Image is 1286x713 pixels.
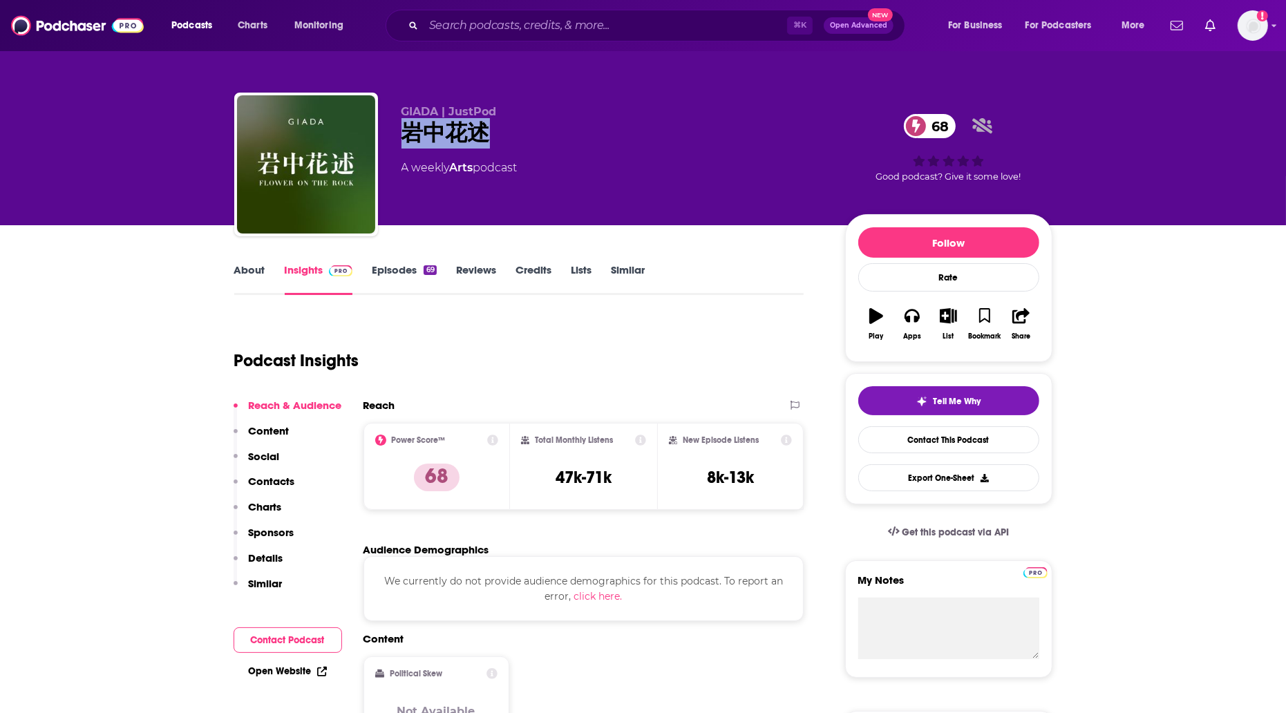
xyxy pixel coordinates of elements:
[1122,16,1145,35] span: More
[363,543,489,556] h2: Audience Demographics
[574,589,622,604] button: click here.
[171,16,212,35] span: Podcasts
[918,114,956,138] span: 68
[229,15,276,37] a: Charts
[414,464,460,491] p: 68
[399,10,918,41] div: Search podcasts, credits, & more...
[424,265,436,275] div: 69
[1023,567,1048,578] img: Podchaser Pro
[858,386,1039,415] button: tell me why sparkleTell Me Why
[877,515,1021,549] a: Get this podcast via API
[858,299,894,349] button: Play
[1200,14,1221,37] a: Show notifications dropdown
[11,12,144,39] img: Podchaser - Follow, Share and Rate Podcasts
[830,22,887,29] span: Open Advanced
[938,15,1020,37] button: open menu
[294,16,343,35] span: Monitoring
[1257,10,1268,21] svg: Add a profile image
[824,17,893,34] button: Open AdvancedNew
[450,161,473,174] a: Arts
[329,265,353,276] img: Podchaser Pro
[424,15,787,37] input: Search podcasts, credits, & more...
[869,332,883,341] div: Play
[535,435,613,445] h2: Total Monthly Listens
[571,263,592,295] a: Lists
[234,500,282,526] button: Charts
[363,632,793,645] h2: Content
[363,399,395,412] h2: Reach
[1023,565,1048,578] a: Pro website
[249,450,280,463] p: Social
[1025,16,1092,35] span: For Podcasters
[556,467,612,488] h3: 47k-71k
[1165,14,1189,37] a: Show notifications dropdown
[516,263,551,295] a: Credits
[234,263,265,295] a: About
[904,114,956,138] a: 68
[858,573,1039,598] label: My Notes
[868,8,893,21] span: New
[894,299,930,349] button: Apps
[903,332,921,341] div: Apps
[238,16,267,35] span: Charts
[967,299,1003,349] button: Bookmark
[234,551,283,577] button: Details
[234,350,359,371] h1: Podcast Insights
[249,665,327,677] a: Open Website
[858,227,1039,258] button: Follow
[933,396,981,407] span: Tell Me Why
[845,105,1052,191] div: 68Good podcast? Give it some love!
[249,500,282,513] p: Charts
[707,467,754,488] h3: 8k-13k
[858,263,1039,292] div: Rate
[683,435,759,445] h2: New Episode Listens
[249,399,342,412] p: Reach & Audience
[858,426,1039,453] a: Contact This Podcast
[234,577,283,602] button: Similar
[234,475,295,500] button: Contacts
[1238,10,1268,41] img: User Profile
[1112,15,1162,37] button: open menu
[372,263,436,295] a: Episodes69
[401,105,497,118] span: GIADA | JustPod
[249,475,295,488] p: Contacts
[234,450,280,475] button: Social
[285,15,361,37] button: open menu
[787,17,813,35] span: ⌘ K
[249,526,294,539] p: Sponsors
[401,160,518,176] div: A weekly podcast
[384,575,783,602] span: We currently do not provide audience demographics for this podcast. To report an error,
[1016,15,1112,37] button: open menu
[249,551,283,564] p: Details
[456,263,496,295] a: Reviews
[916,396,927,407] img: tell me why sparkle
[930,299,966,349] button: List
[1238,10,1268,41] button: Show profile menu
[234,399,342,424] button: Reach & Audience
[968,332,1001,341] div: Bookmark
[392,435,446,445] h2: Power Score™
[237,95,375,234] img: 岩中花述
[611,263,645,295] a: Similar
[858,464,1039,491] button: Export One-Sheet
[249,577,283,590] p: Similar
[390,669,442,678] h2: Political Skew
[249,424,290,437] p: Content
[234,627,342,653] button: Contact Podcast
[902,526,1009,538] span: Get this podcast via API
[234,424,290,450] button: Content
[1003,299,1039,349] button: Share
[876,171,1021,182] span: Good podcast? Give it some love!
[948,16,1003,35] span: For Business
[1012,332,1030,341] div: Share
[234,526,294,551] button: Sponsors
[1238,10,1268,41] span: Logged in as itang
[162,15,230,37] button: open menu
[285,263,353,295] a: InsightsPodchaser Pro
[943,332,954,341] div: List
